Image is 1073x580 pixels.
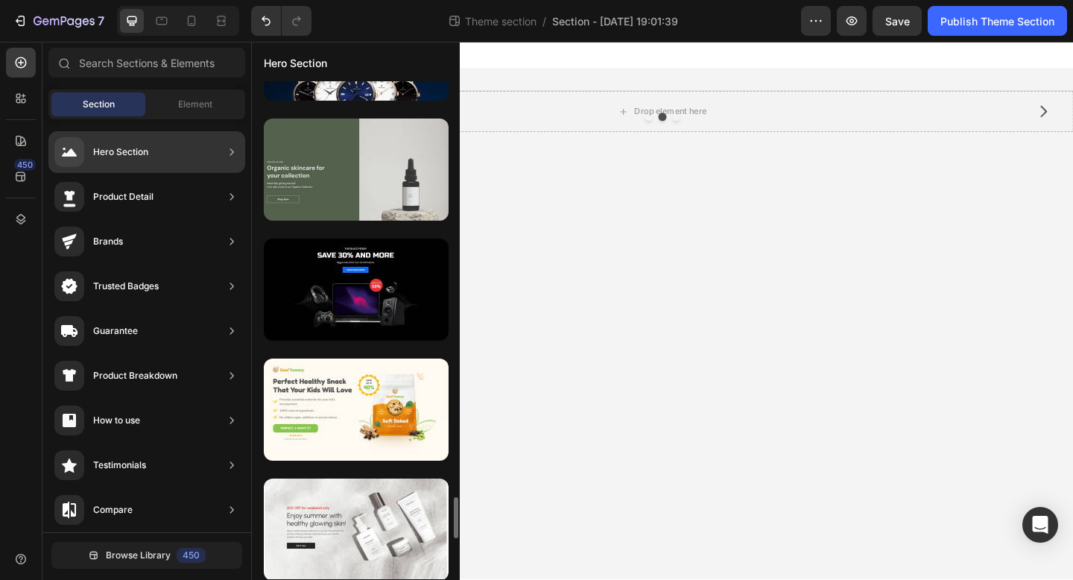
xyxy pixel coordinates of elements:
button: Dot [458,78,466,86]
button: Save [873,6,922,36]
div: How to use [93,413,140,428]
button: Dot [428,78,437,86]
div: 450 [14,159,36,171]
div: Compare [93,502,133,517]
div: Brands [93,234,123,249]
button: Publish Theme Section [928,6,1067,36]
button: 7 [6,6,111,36]
div: Testimonials [93,458,146,473]
span: Element [178,98,212,111]
span: Theme section [462,13,539,29]
div: Undo/Redo [251,6,311,36]
span: Browse Library [106,549,171,562]
div: Product Breakdown [93,368,177,383]
p: 7 [98,12,104,30]
div: Drop element here [417,70,496,82]
button: Dot [443,78,452,86]
div: Hero Section [93,145,148,160]
span: / [542,13,546,29]
div: Trusted Badges [93,279,159,294]
span: Section [83,98,115,111]
div: Open Intercom Messenger [1022,507,1058,543]
div: Guarantee [93,324,138,338]
div: Publish Theme Section [940,13,1054,29]
div: Product Detail [93,189,153,204]
span: Save [885,15,910,28]
input: Search Sections & Elements [48,48,245,78]
button: Browse Library450 [51,542,242,569]
iframe: Design area [251,42,1073,580]
button: Carousel Next Arrow [841,55,882,97]
div: 450 [177,548,206,563]
span: Section - [DATE] 19:01:39 [552,13,678,29]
